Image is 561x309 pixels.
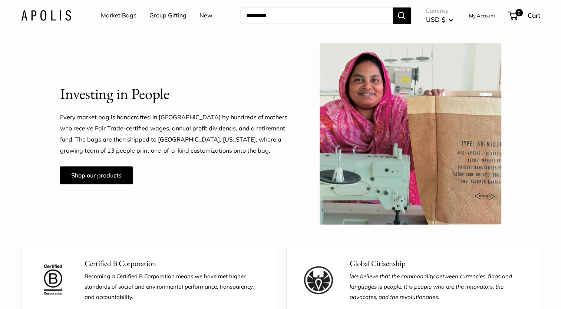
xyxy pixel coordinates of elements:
[515,9,522,16] span: 0
[508,10,540,21] a: 0 Cart
[60,83,292,105] h2: Investing in People
[60,166,133,184] a: Shop our products
[528,11,540,19] span: Cart
[350,257,529,269] p: Global Citizenship
[85,257,264,269] p: Certified B Corporation
[393,7,411,24] button: Search
[101,10,136,21] a: Market Bags
[85,271,264,302] p: Becoming a Certified B Corporation means we have met higher standards of social and environmental...
[60,112,292,156] p: Every market bag is handcrafted in [GEOGRAPHIC_DATA] by hundreds of mothers who receive Fair Trad...
[469,11,495,20] a: My Account
[21,10,71,21] img: Apolis
[199,10,212,21] a: New
[350,273,512,300] em: We believe that the commonality between currencies, flags and languages is people. It is people w...
[426,6,453,16] span: Currency
[240,7,393,24] input: Search...
[149,10,187,21] a: Group Gifting
[426,14,453,26] button: USD $
[426,16,445,23] span: USD $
